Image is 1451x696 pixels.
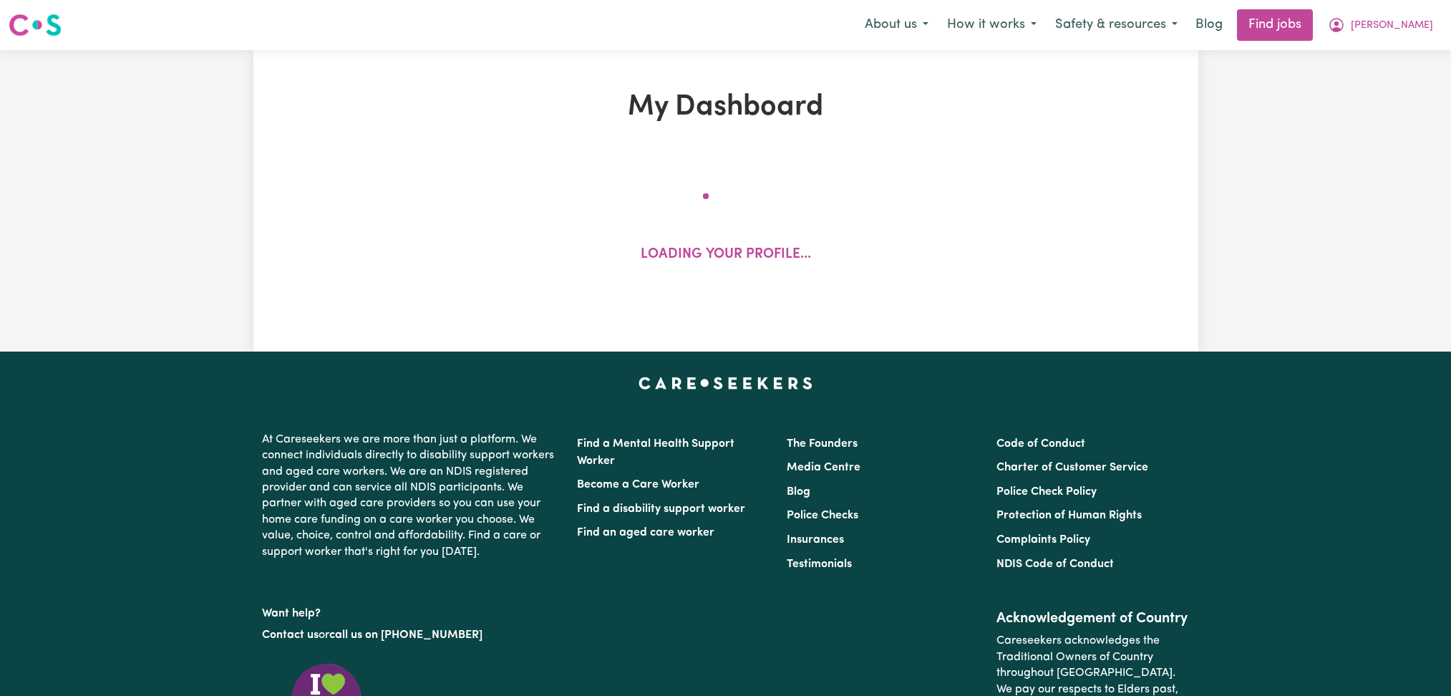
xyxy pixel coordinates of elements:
p: Loading your profile... [641,245,811,266]
a: Police Check Policy [996,486,1097,498]
a: Find an aged care worker [577,527,714,538]
a: NDIS Code of Conduct [996,559,1114,570]
a: Careseekers logo [9,9,62,42]
a: Charter of Customer Service [996,462,1148,473]
button: About us [855,10,938,40]
a: Insurances [787,534,844,546]
h2: Acknowledgement of Country [996,610,1189,627]
a: Careseekers home page [639,377,812,389]
a: Blog [1187,9,1231,41]
a: Testimonials [787,559,852,570]
button: My Account [1319,10,1442,40]
a: Code of Conduct [996,438,1085,450]
h1: My Dashboard [419,90,1032,125]
a: call us on [PHONE_NUMBER] [329,629,482,641]
a: Become a Care Worker [577,479,699,490]
a: The Founders [787,438,858,450]
a: Media Centre [787,462,860,473]
a: Blog [787,486,810,498]
img: Careseekers logo [9,12,62,38]
a: Protection of Human Rights [996,510,1142,521]
p: At Careseekers we are more than just a platform. We connect individuals directly to disability su... [262,426,560,566]
button: Safety & resources [1046,10,1187,40]
a: Contact us [262,629,319,641]
a: Find a Mental Health Support Worker [577,438,734,467]
a: Police Checks [787,510,858,521]
a: Find a disability support worker [577,503,745,515]
a: Complaints Policy [996,534,1090,546]
iframe: Button to launch messaging window [1394,639,1440,685]
a: Find jobs [1237,9,1313,41]
button: How it works [938,10,1046,40]
p: Want help? [262,600,560,622]
p: or [262,622,560,649]
span: [PERSON_NAME] [1351,18,1433,34]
